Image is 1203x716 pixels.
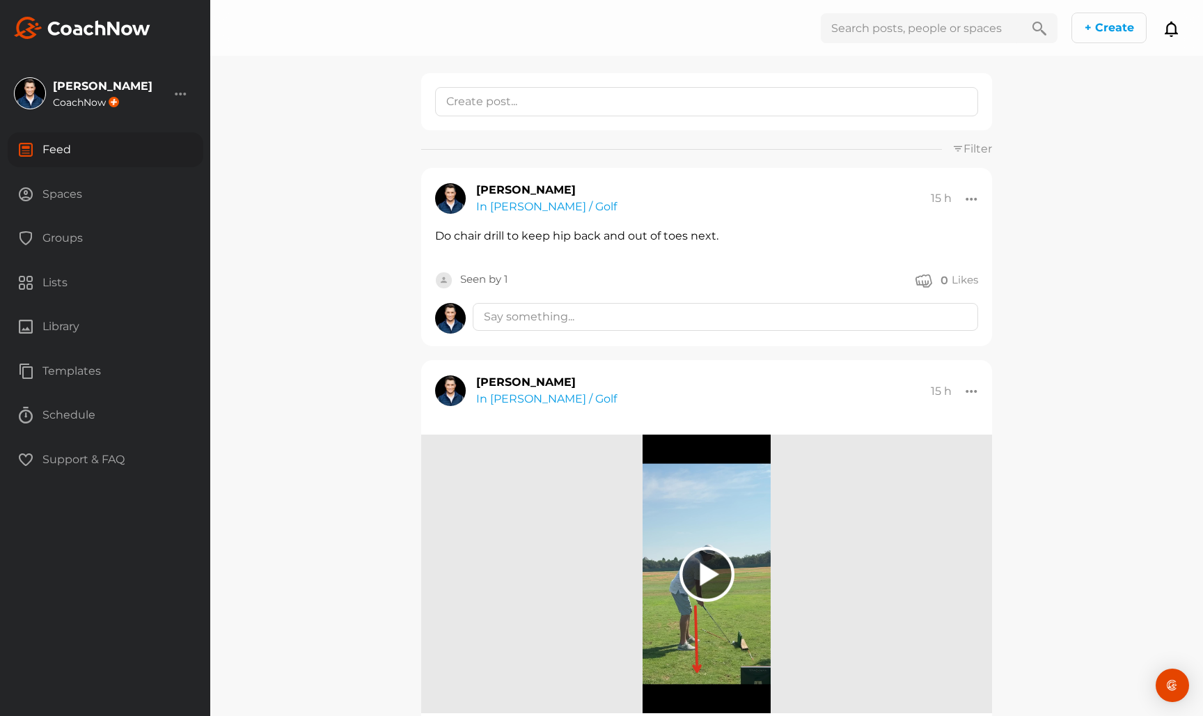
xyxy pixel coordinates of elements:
[476,374,617,391] div: [PERSON_NAME]
[476,199,617,215] a: In [PERSON_NAME] / Golf
[1156,669,1189,702] div: Open Intercom Messenger
[952,272,978,288] div: Likes
[8,132,203,167] div: Feed
[8,221,203,256] div: Groups
[952,142,992,155] a: Filter
[15,78,45,109] img: square_61176ded1c3cbb258afc0b82ad839363.jpg
[435,183,466,214] img: square_61176ded1c3cbb258afc0b82ad839363.jpg
[8,442,203,477] div: Support & FAQ
[931,192,952,205] div: 15 h
[7,221,203,265] a: Groups
[7,354,203,398] a: Templates
[7,177,203,221] a: Spaces
[941,273,948,288] div: 0
[53,97,152,107] div: CoachNow
[435,303,466,334] img: square_61176ded1c3cbb258afc0b82ad839363.jpg
[476,391,617,407] a: In [PERSON_NAME] / Golf
[8,177,203,212] div: Spaces
[915,272,948,288] button: 0
[7,309,203,354] a: Library
[460,272,508,289] div: Seen by 1
[643,435,771,713] img: default_thumb.jpg
[435,228,978,244] div: Do chair drill to keep hip back and out of toes next.
[8,309,203,344] div: Library
[8,265,203,300] div: Lists
[1071,13,1147,43] button: + Create
[435,375,466,406] img: square_61176ded1c3cbb258afc0b82ad839363.jpg
[7,132,203,177] a: Feed
[7,265,203,310] a: Lists
[14,17,150,39] img: svg+xml;base64,PHN2ZyB3aWR0aD0iMTk2IiBoZWlnaHQ9IjMyIiB2aWV3Qm94PSIwIDAgMTk2IDMyIiBmaWxsPSJub25lIi...
[53,81,152,92] div: [PERSON_NAME]
[8,398,203,433] div: Schedule
[7,442,203,487] a: Support & FAQ
[435,272,453,289] img: square_default-ef6cabf814de5a2bf16c804365e32c732080f9872bdf737d349900a9daf73cf9.png
[931,384,952,398] div: 15 h
[476,182,617,199] div: [PERSON_NAME]
[821,13,1021,43] input: Search posts, people or spaces
[8,354,203,389] div: Templates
